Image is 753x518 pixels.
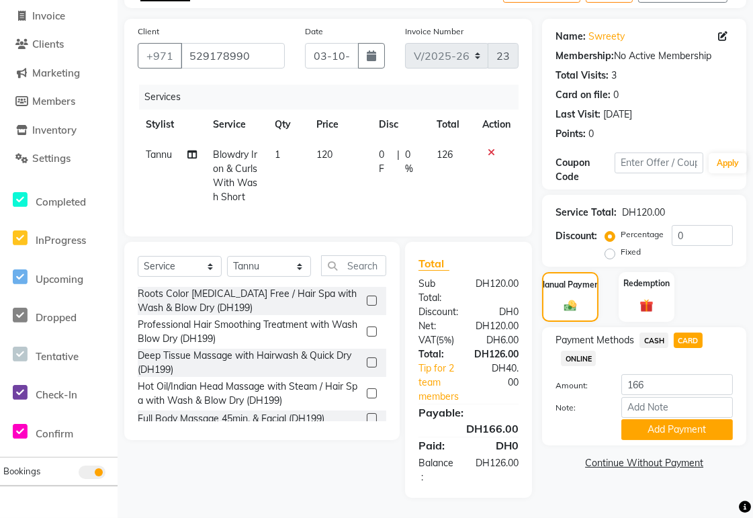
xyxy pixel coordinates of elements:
[611,69,617,83] div: 3
[36,234,86,247] span: InProgress
[474,110,519,140] th: Action
[32,38,64,50] span: Clients
[408,404,529,421] div: Payable:
[639,333,668,348] span: CASH
[275,148,280,161] span: 1
[397,148,400,176] span: |
[469,305,529,319] div: DH0
[621,228,664,241] label: Percentage
[545,402,611,414] label: Note:
[674,333,703,348] span: CARD
[615,153,703,173] input: Enter Offer / Coupon Code
[466,277,529,305] div: DH120.00
[556,107,601,122] div: Last Visit:
[623,277,670,290] label: Redemption
[556,88,611,102] div: Card on file:
[405,148,420,176] span: 0 %
[36,350,79,363] span: Tentative
[556,127,586,141] div: Points:
[3,9,114,24] a: Invoice
[603,107,632,122] div: [DATE]
[635,298,658,314] img: _gift.svg
[556,156,615,184] div: Coupon Code
[3,151,114,167] a: Settings
[36,427,73,440] span: Confirm
[3,66,114,81] a: Marketing
[556,30,586,44] div: Name:
[556,69,609,83] div: Total Visits:
[138,380,361,408] div: Hot Oil/Indian Head Massage with Steam / Hair Spa with Wash & Blow Dry (DH199)
[556,49,614,63] div: Membership:
[437,148,453,161] span: 126
[267,110,308,140] th: Qty
[379,148,392,176] span: 0 F
[556,333,634,347] span: Payment Methods
[3,37,114,52] a: Clients
[560,299,580,313] img: _cash.svg
[429,110,475,140] th: Total
[622,206,665,220] div: DH120.00
[36,388,77,401] span: Check-In
[138,349,361,377] div: Deep Tissue Massage with Hairwash & Quick Dry (DH199)
[439,335,451,345] span: 5%
[621,374,733,395] input: Amount
[205,110,267,140] th: Service
[138,110,205,140] th: Stylist
[545,380,611,392] label: Amount:
[466,456,529,484] div: DH126.00
[213,148,257,203] span: Blowdry Iron & Curls With Wash Short
[408,319,466,333] div: Net:
[621,419,733,440] button: Add Payment
[408,333,469,347] div: ( )
[32,124,77,136] span: Inventory
[32,67,80,79] span: Marketing
[709,153,747,173] button: Apply
[466,319,529,333] div: DH120.00
[305,26,323,38] label: Date
[408,421,529,437] div: DH166.00
[316,148,333,161] span: 120
[418,257,449,271] span: Total
[3,123,114,138] a: Inventory
[479,361,529,404] div: DH40.00
[469,333,529,347] div: DH6.00
[138,412,324,426] div: Full Body Massage 45min. & Facial (DH199)
[146,148,172,161] span: Tannu
[556,229,597,243] div: Discount:
[405,26,463,38] label: Invoice Number
[545,456,744,470] a: Continue Without Payment
[621,246,641,258] label: Fixed
[3,466,40,476] span: Bookings
[139,85,529,110] div: Services
[138,43,182,69] button: +971
[538,279,603,291] label: Manual Payment
[308,110,371,140] th: Price
[32,9,65,22] span: Invoice
[469,437,529,454] div: DH0
[138,318,361,346] div: Professional Hair Smoothing Treatment with Wash Blow Dry (DH199)
[588,127,594,141] div: 0
[408,277,466,305] div: Sub Total:
[138,287,361,315] div: Roots Color [MEDICAL_DATA] Free / Hair Spa with Wash & Blow Dry (DH199)
[408,437,469,454] div: Paid:
[408,305,469,319] div: Discount:
[138,26,159,38] label: Client
[36,273,83,286] span: Upcoming
[556,49,733,63] div: No Active Membership
[36,196,86,208] span: Completed
[3,94,114,110] a: Members
[418,334,436,346] span: Vat
[371,110,429,140] th: Disc
[36,311,77,324] span: Dropped
[621,397,733,418] input: Add Note
[556,206,617,220] div: Service Total:
[408,361,479,404] a: Tip for 2 team members
[32,152,71,165] span: Settings
[408,347,464,361] div: Total:
[613,88,619,102] div: 0
[321,255,386,276] input: Search or Scan
[561,351,596,366] span: ONLINE
[408,456,466,484] div: Balance :
[32,95,75,107] span: Members
[588,30,625,44] a: Swreety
